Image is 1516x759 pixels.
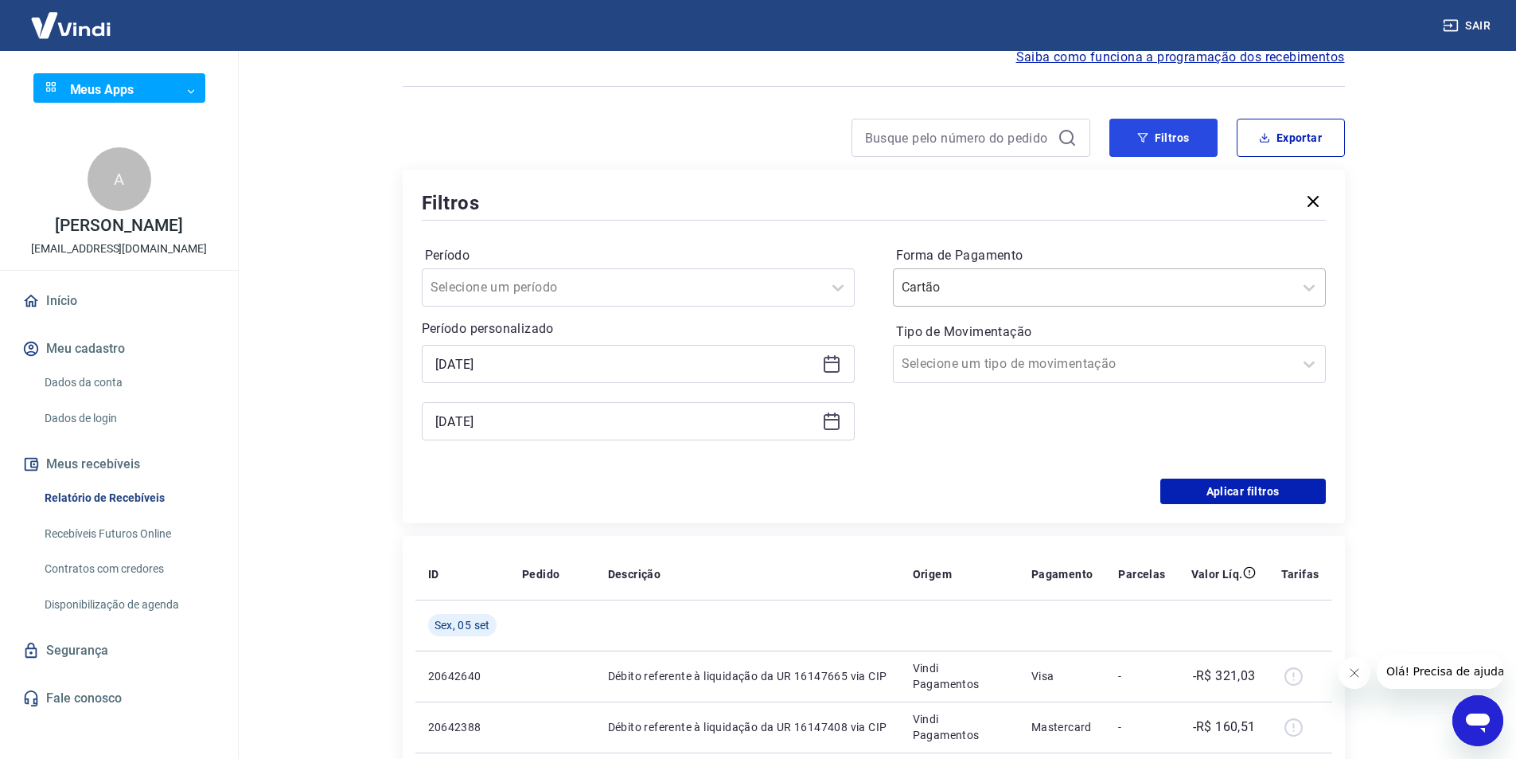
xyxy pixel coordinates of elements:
[913,660,1006,692] p: Vindi Pagamentos
[88,147,151,211] div: A
[1377,654,1503,689] iframe: Mensagem da empresa
[1118,566,1165,582] p: Parcelas
[1160,479,1326,504] button: Aplicar filtros
[1237,119,1345,157] button: Exportar
[425,246,852,265] label: Período
[428,566,439,582] p: ID
[19,1,123,49] img: Vindi
[1118,719,1165,735] p: -
[608,566,661,582] p: Descrição
[1440,11,1497,41] button: Sair
[1339,657,1370,689] iframe: Fechar mensagem
[896,246,1323,265] label: Forma de Pagamento
[19,284,219,319] a: Início
[522,566,559,582] p: Pedido
[428,668,497,684] p: 20642640
[1031,668,1093,684] p: Visa
[1452,695,1503,746] iframe: Botão para abrir a janela de mensagens
[38,589,219,621] a: Disponibilização de agenda
[31,241,207,257] p: [EMAIL_ADDRESS][DOMAIN_NAME]
[435,409,816,433] input: Data final
[608,719,887,735] p: Débito referente à liquidação da UR 16147408 via CIP
[428,719,497,735] p: 20642388
[608,668,887,684] p: Débito referente à liquidação da UR 16147665 via CIP
[55,217,182,234] p: [PERSON_NAME]
[913,711,1006,743] p: Vindi Pagamentos
[435,352,816,376] input: Data inicial
[1109,119,1218,157] button: Filtros
[1281,566,1319,582] p: Tarifas
[38,518,219,550] a: Recebíveis Futuros Online
[10,11,134,24] span: Olá! Precisa de ajuda?
[1118,668,1165,684] p: -
[19,331,219,366] button: Meu cadastro
[38,553,219,585] a: Contratos com credores
[19,447,219,482] button: Meus recebíveis
[1031,719,1093,735] p: Mastercard
[913,566,952,582] p: Origem
[19,633,219,668] a: Segurança
[422,190,481,216] h5: Filtros
[19,681,219,716] a: Fale conosco
[422,319,855,338] p: Período personalizado
[1191,566,1243,582] p: Valor Líq.
[38,402,219,435] a: Dados de login
[38,366,219,399] a: Dados da conta
[865,126,1051,150] input: Busque pelo número do pedido
[1193,718,1256,737] p: -R$ 160,51
[1193,667,1256,686] p: -R$ 321,03
[1016,48,1345,67] a: Saiba como funciona a programação dos recebimentos
[435,617,490,633] span: Sex, 05 set
[38,482,219,514] a: Relatório de Recebíveis
[896,323,1323,342] label: Tipo de Movimentação
[1031,566,1093,582] p: Pagamento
